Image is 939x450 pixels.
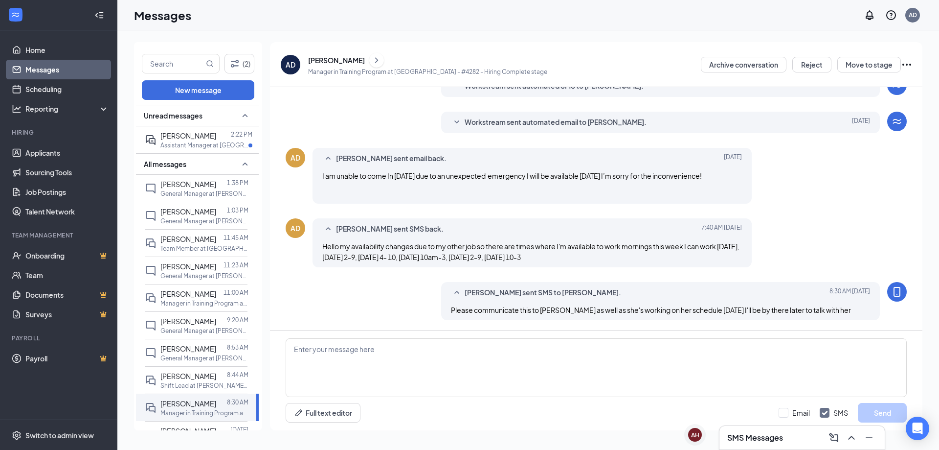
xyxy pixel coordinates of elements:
svg: SmallChevronUp [451,287,463,299]
p: 9:20 AM [227,316,248,324]
p: 8:30 AM [227,398,248,406]
p: 8:44 AM [227,371,248,379]
div: [PERSON_NAME] [308,55,365,65]
svg: Filter [229,58,241,70]
svg: Ellipses [901,59,913,71]
svg: DoubleChat [145,429,156,441]
p: 11:00 AM [224,288,248,297]
span: [PERSON_NAME] [160,180,216,189]
div: AH [691,431,699,439]
span: All messages [144,159,186,169]
span: Hello my availability changes due to my other job so there are times where I'm available to work ... [322,242,739,261]
div: Reporting [25,104,110,114]
a: Talent Network [25,202,109,221]
svg: ComposeMessage [828,432,840,444]
div: Payroll [12,334,107,342]
span: [PERSON_NAME] [160,372,216,380]
svg: SmallChevronUp [239,158,251,170]
svg: DoubleChat [145,402,156,414]
p: Manager in Training Program at [GEOGRAPHIC_DATA] - #4282 [160,299,248,308]
svg: DoubleChat [145,292,156,304]
button: Minimize [861,430,877,446]
svg: DoubleChat [145,375,156,386]
p: 1:38 PM [227,179,248,187]
span: [PERSON_NAME] [160,235,216,243]
span: [PERSON_NAME] [160,289,216,298]
p: Team Member at [GEOGRAPHIC_DATA] - #3800 [160,244,248,253]
p: 1:03 PM [227,206,248,214]
h3: SMS Messages [727,432,783,443]
p: General Manager at [PERSON_NAME] - #4481 [160,189,248,198]
p: 2:22 PM [231,130,252,139]
button: Filter (2) [224,54,254,73]
a: SurveysCrown [25,305,109,324]
svg: SmallChevronUp [322,223,334,235]
p: 8:53 AM [227,343,248,352]
button: ComposeMessage [826,430,842,446]
div: Team Management [12,231,107,239]
button: Move to stage [837,57,901,72]
span: [PERSON_NAME] [160,317,216,326]
p: [DATE] [230,426,248,434]
h1: Messages [134,7,191,24]
button: Reject [792,57,831,72]
span: [DATE] [852,117,870,128]
span: Unread messages [144,111,202,120]
div: AD [291,153,300,163]
a: DocumentsCrown [25,285,109,305]
svg: Pen [294,408,304,418]
svg: MagnifyingGlass [206,60,214,68]
div: AD [909,11,917,19]
svg: QuestionInfo [885,9,897,21]
button: Archive conversation [701,57,786,72]
span: [PERSON_NAME] sent SMS back. [336,223,444,235]
svg: ChatInactive [145,265,156,277]
a: Job Postings [25,182,109,202]
p: General Manager at [PERSON_NAME] - #4481 [160,327,248,335]
a: Messages [25,60,109,79]
svg: ChatInactive [145,347,156,359]
span: [PERSON_NAME] [160,399,216,408]
span: [PERSON_NAME] sent email back. [336,153,447,165]
span: [DATE] [724,153,742,165]
svg: ActiveDoubleChat [145,134,156,146]
p: Manager in Training Program at [GEOGRAPHIC_DATA] - #4282 [160,409,248,417]
p: General Manager at [PERSON_NAME] - #4481 [160,217,248,225]
svg: WorkstreamLogo [11,10,21,20]
p: General Manager at [PERSON_NAME] - #4481 [160,354,248,362]
svg: Settings [12,430,22,440]
button: ChevronUp [844,430,859,446]
span: Workstream sent automated email to [PERSON_NAME]. [465,117,647,128]
p: General Manager at [PERSON_NAME] - #4481 [160,272,248,280]
a: OnboardingCrown [25,246,109,265]
svg: MobileSms [891,286,903,298]
span: [DATE] 7:40 AM [701,223,742,235]
div: Hiring [12,128,107,137]
svg: Analysis [12,104,22,114]
svg: SmallChevronUp [239,110,251,121]
span: [PERSON_NAME] sent SMS to [PERSON_NAME]. [465,287,621,299]
button: New message [142,80,254,100]
svg: SmallChevronDown [451,117,463,128]
svg: ChevronRight [372,54,381,66]
button: Send [858,403,907,423]
div: AD [286,60,295,70]
span: [PERSON_NAME] [160,262,216,271]
svg: ChatInactive [145,183,156,194]
a: PayrollCrown [25,349,109,368]
svg: ChatInactive [145,320,156,332]
span: [PERSON_NAME] [160,344,216,353]
svg: SmallChevronUp [322,153,334,165]
span: [PERSON_NAME] [160,207,216,216]
button: ChevronRight [369,53,384,68]
a: Team [25,265,109,285]
div: Open Intercom Messenger [906,417,929,440]
div: AD [291,223,300,233]
input: Search [142,54,204,73]
a: Sourcing Tools [25,163,109,182]
p: Manager in Training Program at [GEOGRAPHIC_DATA] - #4282 - Hiring Complete stage [308,68,547,76]
a: Home [25,40,109,60]
span: [PERSON_NAME] [160,131,216,140]
svg: Collapse [94,10,104,20]
a: Scheduling [25,79,109,99]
